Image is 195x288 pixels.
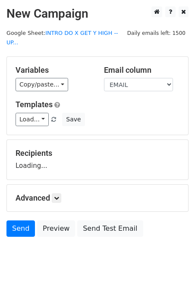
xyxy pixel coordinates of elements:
a: Preview [37,220,75,237]
a: Load... [16,113,49,126]
div: Loading... [16,149,179,171]
small: Google Sheet: [6,30,118,46]
a: Templates [16,100,53,109]
a: Send [6,220,35,237]
h5: Recipients [16,149,179,158]
span: Daily emails left: 1500 [124,28,189,38]
a: INTRO DO X GET Y HIGH -- UP... [6,30,118,46]
a: Copy/paste... [16,78,68,91]
a: Daily emails left: 1500 [124,30,189,36]
button: Save [62,113,85,126]
h5: Variables [16,65,91,75]
a: Send Test Email [77,220,143,237]
h2: New Campaign [6,6,189,21]
h5: Advanced [16,193,179,203]
h5: Email column [104,65,179,75]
